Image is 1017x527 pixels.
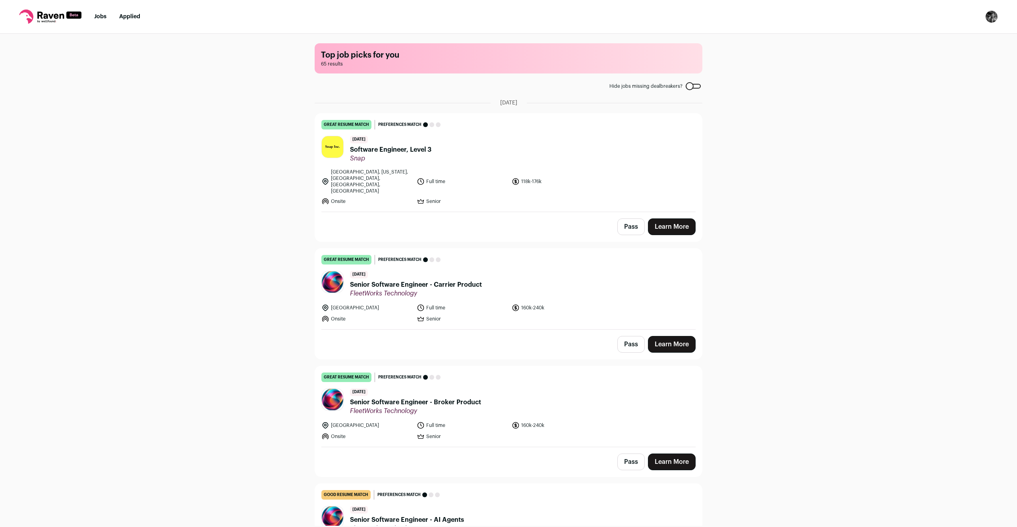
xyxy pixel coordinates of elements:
a: Learn More [648,454,696,470]
button: Open dropdown [985,10,998,23]
span: Snap [350,154,431,162]
li: Full time [417,421,507,429]
li: [GEOGRAPHIC_DATA] [321,304,412,312]
span: Software Engineer, Level 3 [350,145,431,154]
li: [GEOGRAPHIC_DATA], [US_STATE], [GEOGRAPHIC_DATA], [GEOGRAPHIC_DATA], [GEOGRAPHIC_DATA] [321,169,412,194]
a: Learn More [648,218,696,235]
span: [DATE] [350,271,368,278]
span: Senior Software Engineer - Carrier Product [350,280,482,290]
li: 160k-240k [512,421,602,429]
li: Onsite [321,197,412,205]
button: Pass [617,454,645,470]
img: 1635949-medium_jpg [985,10,998,23]
button: Pass [617,218,645,235]
li: 160k-240k [512,304,602,312]
img: 8d8ad1711fbd299dbc2d151a212e1898011c7cbf15fc8c24471c437976f58329.png [322,271,343,293]
span: [DATE] [500,99,517,107]
span: Senior Software Engineer - AI Agents [350,515,464,525]
a: great resume match Preferences match [DATE] Senior Software Engineer - Carrier Product FleetWorks... [315,249,702,329]
span: Senior Software Engineer - Broker Product [350,398,481,407]
span: Hide jobs missing dealbreakers? [609,83,683,89]
span: Preferences match [377,491,421,499]
img: 8d8ad1711fbd299dbc2d151a212e1898011c7cbf15fc8c24471c437976f58329.png [322,388,343,410]
a: Learn More [648,336,696,353]
img: 99c48d78a97eea7b9e1a8d27914876bdc8eec497a763b35d7882cad842f1a536.jpg [322,136,343,158]
li: Onsite [321,432,412,440]
button: Pass [617,336,645,353]
span: Preferences match [378,256,421,264]
li: Onsite [321,315,412,323]
a: great resume match Preferences match [DATE] Senior Software Engineer - Broker Product FleetWorks ... [315,366,702,447]
div: great resume match [321,120,371,129]
span: [DATE] [350,388,368,396]
li: Senior [417,432,507,440]
li: Senior [417,197,507,205]
li: Senior [417,315,507,323]
span: Preferences match [378,121,421,129]
span: FleetWorks Technology [350,290,482,297]
li: Full time [417,169,507,194]
li: Full time [417,304,507,312]
div: great resume match [321,255,371,264]
div: good resume match [321,490,371,500]
a: great resume match Preferences match [DATE] Software Engineer, Level 3 Snap [GEOGRAPHIC_DATA], [U... [315,114,702,212]
span: 65 results [321,61,696,67]
span: [DATE] [350,136,368,143]
li: 118k-176k [512,169,602,194]
span: Preferences match [378,373,421,381]
span: FleetWorks Technology [350,407,481,415]
a: Jobs [94,14,106,19]
span: [DATE] [350,506,368,513]
div: great resume match [321,373,371,382]
h1: Top job picks for you [321,50,696,61]
li: [GEOGRAPHIC_DATA] [321,421,412,429]
a: Applied [119,14,140,19]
